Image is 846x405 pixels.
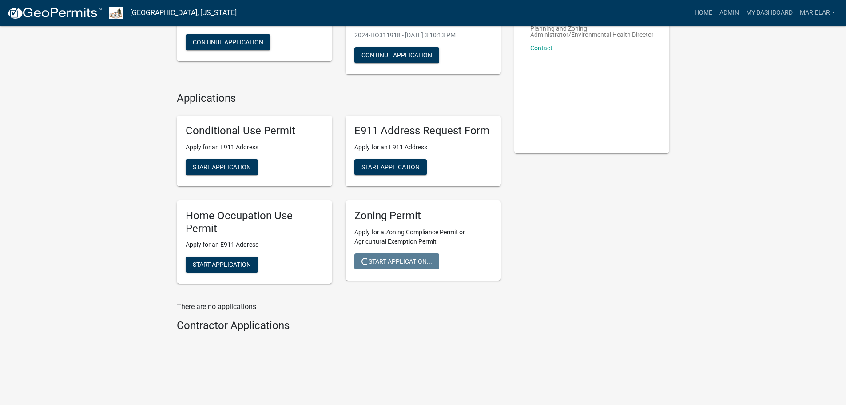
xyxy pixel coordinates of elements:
a: Home [691,4,716,21]
p: 2024-HO311918 - [DATE] 3:10:13 PM [354,31,492,40]
h5: Conditional Use Permit [186,124,323,137]
wm-workflow-list-section: Applications [177,92,501,291]
button: Start Application [186,159,258,175]
span: Start Application... [361,257,432,265]
a: My Dashboard [743,4,796,21]
p: Apply for a Zoning Compliance Permit or Agricultural Exemption Permit [354,228,492,246]
p: There are no applications [177,301,501,312]
button: Continue Application [354,47,439,63]
img: Sioux County, Iowa [109,7,123,19]
p: Apply for an E911 Address [186,240,323,249]
h5: Home Occupation Use Permit [186,209,323,235]
span: Start Application [361,163,420,170]
span: Start Application [193,261,251,268]
h5: Zoning Permit [354,209,492,222]
p: Apply for an E911 Address [186,143,323,152]
h4: Contractor Applications [177,319,501,332]
p: Planning and Zoning Administrator/Environmental Health Director [530,25,654,38]
span: Start Application [193,163,251,170]
p: Apply for an E911 Address [354,143,492,152]
wm-workflow-list-section: Contractor Applications [177,319,501,336]
a: Admin [716,4,743,21]
a: marielar [796,4,839,21]
h4: Applications [177,92,501,105]
button: Start Application... [354,253,439,269]
button: Start Application [186,257,258,273]
a: Contact [530,44,552,52]
a: [GEOGRAPHIC_DATA], [US_STATE] [130,5,237,20]
button: Continue Application [186,34,270,50]
h5: E911 Address Request Form [354,124,492,137]
button: Start Application [354,159,427,175]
